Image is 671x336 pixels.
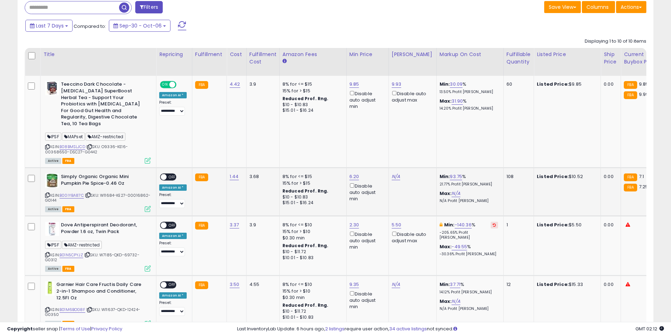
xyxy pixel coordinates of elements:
[175,82,187,88] span: OFF
[507,81,528,87] div: 60
[507,222,528,228] div: 1
[159,92,187,98] div: Amazon AI *
[537,51,598,58] div: Listed Price
[7,326,122,332] div: seller snap | |
[440,306,498,311] p: N/A Profit [PERSON_NAME]
[440,173,450,180] b: Min:
[62,158,74,164] span: FBA
[45,206,61,212] span: All listings currently available for purchase on Amazon
[45,222,151,271] div: ASIN:
[537,281,595,288] div: $15.33
[86,133,125,141] span: AMZ-restricted
[624,81,637,89] small: FBA
[507,281,528,288] div: 12
[537,81,569,87] b: Listed Price:
[639,183,648,190] span: 7.25
[249,281,274,288] div: 4.55
[537,221,569,228] b: Listed Price:
[440,190,452,197] b: Max:
[249,222,274,228] div: 3.9
[349,51,386,58] div: Min Price
[450,281,460,288] a: 37.71
[389,325,427,332] a: 34 active listings
[392,221,402,228] a: 5.50
[450,173,462,180] a: 93.75
[585,38,646,45] div: Displaying 1 to 10 of 10 items
[544,1,581,13] button: Save View
[440,198,498,203] p: N/A Profit [PERSON_NAME]
[624,173,637,181] small: FBA
[282,222,341,228] div: 8% for <= $10
[230,51,243,58] div: Cost
[159,100,187,116] div: Preset:
[349,290,383,310] div: Disable auto adjust min
[392,81,402,88] a: 9.93
[440,81,450,87] b: Min:
[440,182,498,187] p: 21.77% Profit [PERSON_NAME]
[230,173,239,180] a: 1.44
[450,81,462,88] a: 30.09
[507,51,531,66] div: Fulfillable Quantity
[639,173,644,180] span: 7.1
[195,81,208,89] small: FBA
[440,298,452,305] b: Max:
[452,98,463,105] a: 31.90
[61,222,147,237] b: Dove Antiperspirant Deodorant, Powder 1.6 oz, Twin Pack
[167,174,178,180] span: OFF
[249,51,277,66] div: Fulfillment Cost
[282,108,341,114] div: $15.01 - $16.24
[62,266,74,272] span: FBA
[282,281,341,288] div: 8% for <= $10
[159,193,187,208] div: Preset:
[452,298,460,305] a: N/A
[282,294,341,301] div: $0.30 min
[537,281,569,288] b: Listed Price:
[167,222,178,228] span: OFF
[237,326,664,332] div: Last InventoryLab Update: 6 hours ago, require user action, not synced.
[282,96,329,102] b: Reduced Prof. Rng.
[440,106,498,111] p: 14.20% Profit [PERSON_NAME]
[249,173,274,180] div: 3.68
[436,48,503,76] th: The percentage added to the cost of goods (COGS) that forms the calculator for Min & Max prices.
[537,173,569,180] b: Listed Price:
[635,325,664,332] span: 2025-10-14 02:12 GMT
[43,51,153,58] div: Title
[45,307,140,317] span: | SKU: W11637-QKD-12424-G0350
[282,188,329,194] b: Reduced Prof. Rng.
[230,281,240,288] a: 3.50
[349,230,383,251] div: Disable auto adjust min
[440,281,498,294] div: %
[230,221,239,228] a: 3.37
[60,193,84,198] a: B00IYBA87C
[282,58,287,65] small: Amazon Fees.
[45,173,59,188] img: 51ThQK7K4nL._SL40_.jpg
[444,221,455,228] b: Min:
[624,91,637,99] small: FBA
[45,281,55,295] img: 41kXgM9KxbL._SL40_.jpg
[440,90,498,94] p: 13.50% Profit [PERSON_NAME]
[62,133,85,141] span: MAPset
[604,81,615,87] div: 0.00
[440,51,501,58] div: Markup on Cost
[45,241,61,249] span: IPSF
[249,81,274,87] div: 3.9
[392,173,400,180] a: N/A
[60,252,83,258] a: B01N5CPYJZ
[349,182,383,202] div: Disable auto adjust min
[45,81,59,95] img: 513cmBms9jL._SL40_.jpg
[135,1,163,13] button: Filters
[604,281,615,288] div: 0.00
[60,144,85,150] a: B08BMSLJCD
[616,1,646,13] button: Actions
[440,98,452,104] b: Max:
[392,90,431,103] div: Disable auto adjust max
[45,281,151,326] div: ASIN:
[392,51,434,58] div: [PERSON_NAME]
[282,228,341,235] div: 15% for > $10
[36,22,64,29] span: Last 7 Days
[45,193,151,203] span: | SKU: W11684-KE27-00016862-G0144
[195,51,224,58] div: Fulfillment
[507,173,528,180] div: 108
[455,221,472,228] a: -140.36
[537,173,595,180] div: $10.52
